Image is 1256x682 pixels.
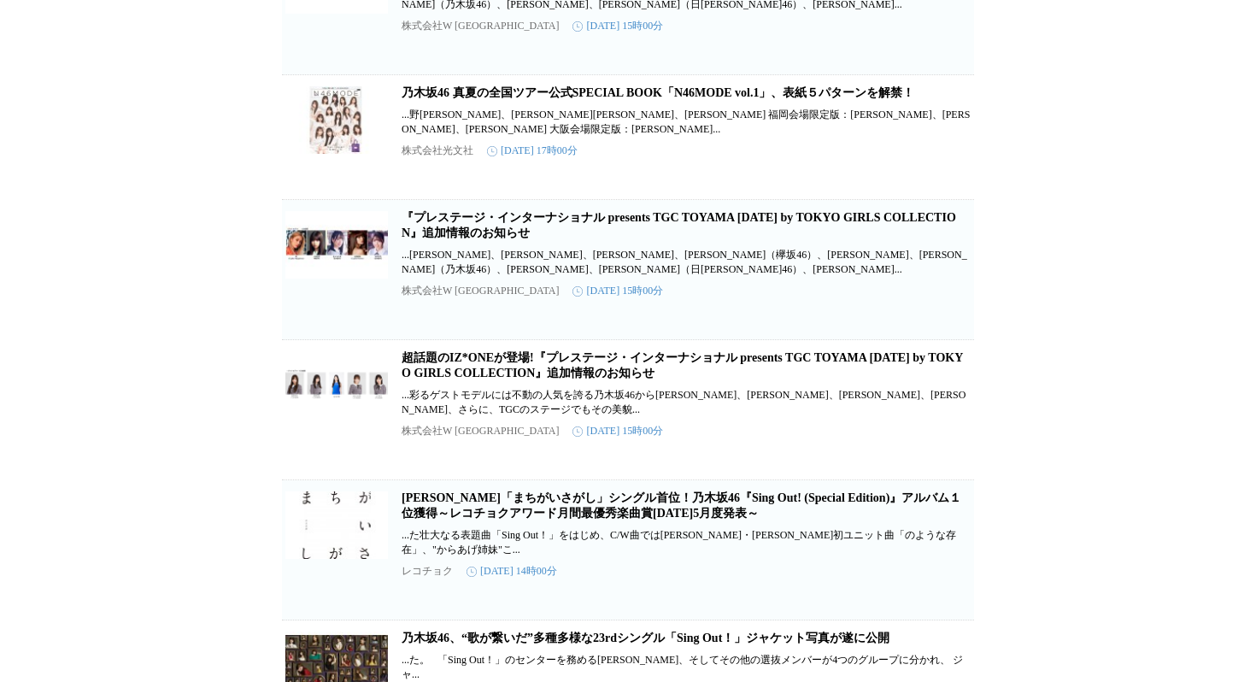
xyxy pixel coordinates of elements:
[402,248,971,277] p: ...[PERSON_NAME]、[PERSON_NAME]、[PERSON_NAME]、[PERSON_NAME]（欅坂46）、[PERSON_NAME]、[PERSON_NAME]（乃木坂4...
[402,528,971,557] p: ...た壮大なる表題曲「Sing Out！」をはじめ、C/W曲では[PERSON_NAME]・[PERSON_NAME]初ユニット曲「のような存在」、"からあげ姉妹"こ...
[572,424,663,438] time: [DATE] 15時00分
[285,350,388,419] img: 超話題のIZ*ONEが登場!『プレステージ・インターナショナル presents TGC TOYAMA 2019 by TOKYO GIRLS COLLECTION』追加情報のお知らせ
[402,211,956,239] a: 『プレステージ・インターナショナル presents TGC TOYAMA [DATE] by TOKYO GIRLS COLLECTION』追加情報のお知らせ
[572,284,663,298] time: [DATE] 15時00分
[402,19,559,33] p: 株式会社W [GEOGRAPHIC_DATA]
[402,144,473,158] p: 株式会社光文社
[402,632,889,644] a: 乃木坂46、“歌が繋いだ”多種多様な23rdシングル「Sing Out！」ジャケット写真が遂に公開
[402,653,971,682] p: ...た。 「Sing Out！」のセンターを務める[PERSON_NAME]、そしてその他の選抜メンバーが4つのグループに分かれ、 ジャ...
[467,564,557,579] time: [DATE] 14時00分
[402,388,971,417] p: ...彩るゲストモデルには不動の人気を誇る乃木坂46から[PERSON_NAME]、[PERSON_NAME]、[PERSON_NAME]、[PERSON_NAME]、さらに、TGCのステージで...
[402,351,963,379] a: 超話題のIZ*ONEが登場!『プレステージ・インターナショナル presents TGC TOYAMA [DATE] by TOKYO GIRLS COLLECTION』追加情報のお知らせ
[402,108,971,137] p: ...野[PERSON_NAME]、[PERSON_NAME][PERSON_NAME]、[PERSON_NAME] 福岡会場限定版：[PERSON_NAME]、[PERSON_NAME]、[P...
[285,491,388,559] img: 菅田 将暉「まちがいさがし」シングル首位！乃木坂46『Sing Out! (Special Edition)』アルバム１位獲得～レコチョクアワード月間最優秀楽曲賞2019年5月度発表～
[572,19,663,33] time: [DATE] 15時00分
[402,424,559,438] p: 株式会社W [GEOGRAPHIC_DATA]
[402,284,559,298] p: 株式会社W [GEOGRAPHIC_DATA]
[487,144,578,158] time: [DATE] 17時00分
[402,491,961,520] a: [PERSON_NAME]「まちがいさがし」シングル首位！乃木坂46『Sing Out! (Special Edition)』アルバム１位獲得～レコチョクアワード月間最優秀楽曲賞[DATE]5月...
[402,564,453,579] p: レコチョク
[285,85,388,154] img: 乃木坂46 真夏の全国ツアー公式SPECIAL BOOK「N46MODE vol.1」、表紙５パターンを解禁！
[402,86,914,99] a: 乃木坂46 真夏の全国ツアー公式SPECIAL BOOK「N46MODE vol.1」、表紙５パターンを解禁！
[285,210,388,279] img: 『プレステージ・インターナショナル presents TGC TOYAMA 2019 by TOKYO GIRLS COLLECTION』追加情報のお知らせ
